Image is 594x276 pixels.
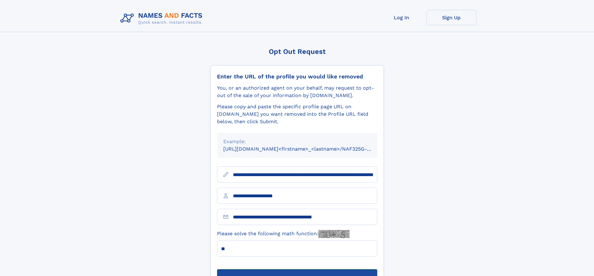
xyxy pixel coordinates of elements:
[210,48,384,55] div: Opt Out Request
[217,84,377,99] div: You, or an authorized agent on your behalf, may request to opt-out of the sale of your informatio...
[217,103,377,125] div: Please copy and paste the specific profile page URL on [DOMAIN_NAME] you want removed into the Pr...
[217,230,350,238] label: Please solve the following math function:
[217,73,377,80] div: Enter the URL of the profile you would like removed
[223,146,389,152] small: [URL][DOMAIN_NAME]<firstname>_<lastname>/NAF325G-xxxxxxxx
[377,10,427,25] a: Log In
[223,138,371,145] div: Example:
[427,10,476,25] a: Sign Up
[118,10,208,27] img: Logo Names and Facts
